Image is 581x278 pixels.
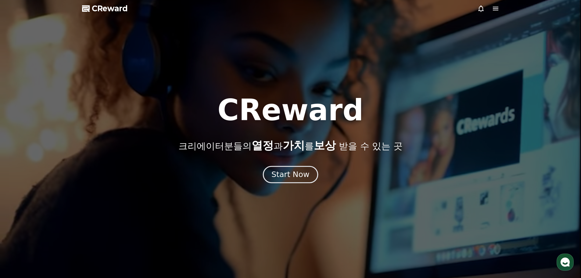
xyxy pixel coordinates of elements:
div: Start Now [271,169,309,180]
a: CReward [82,4,128,13]
span: 홈 [19,203,23,208]
span: 대화 [56,203,63,208]
h1: CReward [217,96,364,125]
p: 크리에이터분들의 과 를 받을 수 있는 곳 [178,139,402,152]
span: 설정 [94,203,102,208]
a: 대화 [40,193,79,209]
a: Start Now [264,172,317,178]
span: CReward [92,4,128,13]
span: 가치 [283,139,305,152]
span: 보상 [314,139,336,152]
span: 열정 [252,139,274,152]
a: 홈 [2,193,40,209]
a: 설정 [79,193,117,209]
button: Start Now [263,166,318,183]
